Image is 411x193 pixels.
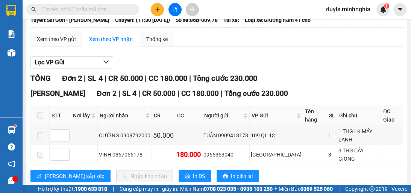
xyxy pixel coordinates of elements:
[224,89,288,98] span: Tổng cước 230.000
[120,185,178,193] span: Cung cấp máy in - giấy in:
[177,89,179,98] span: |
[168,3,182,16] button: file-add
[252,111,295,120] span: VP Gửi
[221,89,223,98] span: |
[338,127,380,144] div: 1 THG LK MÁY LẠNH
[369,186,375,191] span: copyright
[8,177,15,184] span: message
[193,172,205,180] span: In DS
[393,3,406,16] button: caret-down
[122,89,136,98] span: SL 4
[35,58,64,67] span: Lọc VP Gửi
[14,125,17,127] sup: 1
[381,105,403,126] th: ĐC Giao
[189,74,191,83] span: |
[338,185,340,193] span: |
[217,170,259,182] button: printerIn biên lai
[30,170,111,182] button: sort-ascending[PERSON_NAME] sắp xếp
[397,6,403,13] span: caret-down
[231,172,253,180] span: In biên lai
[99,131,150,140] div: CƯỜNG 0908792000
[250,145,303,164] td: Sài Gòn
[142,89,176,98] span: CR 50.000
[62,74,82,83] span: Đơn 2
[176,149,201,160] div: 180.000
[30,74,51,83] span: TỔNG
[179,170,211,182] button: printerIn DS
[151,3,164,16] button: plus
[338,146,380,163] div: 3 THG CÂY GIỐNG
[172,7,177,12] span: file-add
[251,131,302,140] div: 109 QL 13
[380,6,387,13] img: icon-new-feature
[303,105,327,126] th: Tên hàng
[115,16,170,24] span: Chuyến: (11:30 [DATE])
[8,126,15,134] img: warehouse-icon
[103,59,109,65] span: down
[104,74,106,83] span: |
[223,173,228,179] span: printer
[8,143,15,150] span: question-circle
[97,89,117,98] span: Đơn 2
[185,173,190,179] span: printer
[38,185,107,193] span: Hỗ trợ kỹ thuật:
[180,185,273,193] span: Miền Nam
[204,186,273,192] strong: 0708 023 035 - 0935 103 250
[116,170,173,182] button: downloadNhập kho nhận
[30,89,85,98] span: [PERSON_NAME]
[8,160,15,167] span: notification
[337,105,381,126] th: Ghi chú
[89,35,133,43] div: Xem theo VP nhận
[138,89,140,98] span: |
[275,187,277,190] span: ⚪️
[190,7,195,12] span: aim
[328,150,336,159] div: 3
[176,16,218,24] span: Số xe: 86B-009.78
[223,16,239,24] span: Tài xế:
[328,131,336,140] div: 1
[153,130,174,141] div: 50.000
[88,74,102,83] span: SL 4
[384,3,389,9] sup: 1
[279,185,333,193] span: Miền Bắc
[41,5,130,14] input: Tìm tên, số ĐT hoặc mã đơn
[84,74,86,83] span: |
[100,111,144,120] span: Người nhận
[30,17,109,23] b: Tuyến: Sài Gòn - [PERSON_NAME]
[251,150,302,159] div: [GEOGRAPHIC_DATA]
[245,16,311,24] span: Loại xe: Giường nằm 41 chỗ
[45,172,105,180] span: [PERSON_NAME] sắp xếp
[327,105,337,126] th: SL
[148,74,187,83] span: CC 180.000
[203,150,248,159] div: 0966353040
[99,150,150,159] div: VINH 0867056178
[300,186,333,192] strong: 0369 525 060
[203,131,248,140] div: TUẤN 0909418178
[31,7,36,12] span: search
[186,3,199,16] button: aim
[36,173,42,179] span: sort-ascending
[144,74,146,83] span: |
[204,111,242,120] span: Người gửi
[193,74,257,83] span: Tổng cước 230.000
[37,35,76,43] div: Xem theo VP gửi
[152,105,175,126] th: CR
[146,35,168,43] div: Thống kê
[50,105,71,126] th: STT
[118,89,120,98] span: |
[175,105,202,126] th: CC
[250,126,303,145] td: 109 QL 13
[30,56,113,68] button: Lọc VP Gửi
[6,5,16,16] img: logo-vxr
[113,185,114,193] span: |
[73,111,90,120] span: Nơi lấy
[108,74,143,83] span: CR 50.000
[181,89,219,98] span: CC 180.000
[8,30,15,38] img: solution-icon
[155,7,160,12] span: plus
[385,3,388,9] span: 1
[8,49,15,57] img: warehouse-icon
[320,5,376,14] span: duyls.minhnghia
[75,186,107,192] strong: 1900 633 818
